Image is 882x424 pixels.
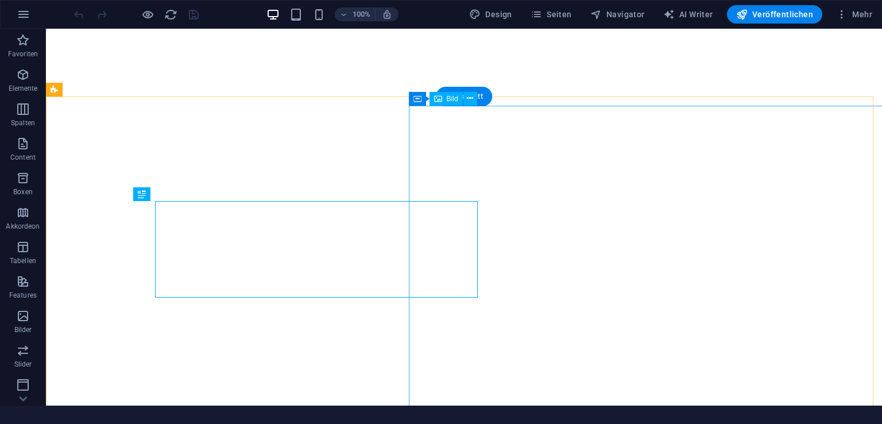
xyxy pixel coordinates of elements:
p: Bilder [14,325,32,334]
p: Elemente [9,84,38,93]
button: Klicke hier, um den Vorschau-Modus zu verlassen [141,7,154,21]
span: Navigator [590,9,645,20]
h6: 100% [352,7,370,21]
button: reload [164,7,177,21]
i: Bei Größenänderung Zoomstufe automatisch an das gewählte Gerät anpassen. [382,9,392,20]
button: Design [465,5,517,24]
p: Favoriten [8,49,38,59]
p: Boxen [13,187,33,196]
p: Akkordeon [6,222,40,231]
span: Veröffentlichen [736,9,813,20]
span: Seiten [531,9,572,20]
button: Seiten [526,5,577,24]
span: AI Writer [663,9,713,20]
p: Tabellen [10,256,36,265]
button: Veröffentlichen [727,5,822,24]
div: Design (Strg+Alt+Y) [465,5,517,24]
p: Slider [14,360,32,369]
button: AI Writer [659,5,718,24]
span: Bild [447,95,458,102]
p: Content [10,153,36,162]
span: Design [469,9,512,20]
p: Features [9,291,37,300]
button: 100% [335,7,376,21]
button: Navigator [586,5,649,24]
i: Seite neu laden [164,8,177,21]
button: Mehr [831,5,877,24]
p: Spalten [11,118,35,128]
div: + Abschnitt [436,87,492,106]
span: Mehr [836,9,872,20]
